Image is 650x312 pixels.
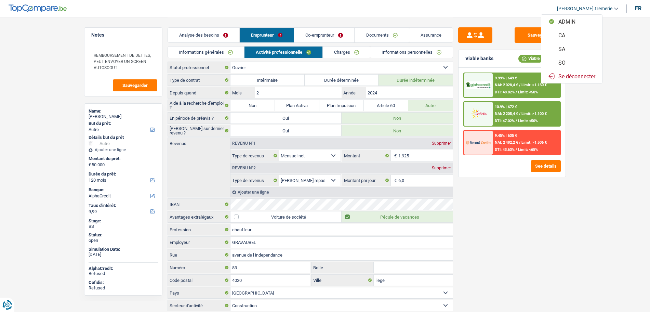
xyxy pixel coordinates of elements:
[531,160,561,172] button: See details
[541,42,602,56] button: SA
[89,121,157,126] label: But du prêt:
[521,112,547,116] span: Limit: >1.100 €
[168,75,230,86] label: Type de contrat
[323,47,370,58] a: Charges
[255,87,341,98] input: MM
[230,75,305,86] label: Intérimaire
[518,55,543,62] div: Viable
[342,125,453,136] label: Non
[168,249,230,260] label: Rue
[91,32,155,38] h5: Notes
[430,166,453,170] div: Supprimer
[230,100,275,111] label: Non
[89,280,158,285] div: Cofidis:
[275,100,319,111] label: Plan Activa
[230,141,257,145] div: Revenu nº1
[391,150,398,161] span: €
[230,175,279,186] label: Type de revenus
[89,247,158,252] div: Simulation Date:
[89,271,158,276] div: Refused
[495,76,517,80] div: 9.99% | 649 €
[89,218,158,224] div: Stage:
[305,75,379,86] label: Durée déterminée
[168,224,230,235] label: Profession
[408,100,453,111] label: Autre
[89,252,158,257] div: [DATE]
[516,147,517,152] span: /
[519,140,520,145] span: /
[230,150,279,161] label: Type de revenus
[379,75,453,86] label: Durée indéterminée
[230,87,255,98] label: Mois
[168,113,230,123] label: En période de préavis ?
[240,28,294,42] a: Emprunteur
[89,285,158,291] div: Refused
[495,83,518,87] span: NAI: 2 028,4 €
[342,175,391,186] label: Montant par jour
[89,224,158,229] div: BS
[552,3,618,14] a: [PERSON_NAME].tremerie
[168,100,230,111] label: Aide à la recherche d'emploi ?
[430,141,453,145] div: Supprimer
[168,300,230,311] label: Secteur d'activité
[516,119,517,123] span: /
[168,125,230,136] label: [PERSON_NAME] sur dernier revenu ?
[541,56,602,69] button: SO
[230,125,342,136] label: Oui
[495,147,515,152] span: DTI: 43.63%
[294,28,354,42] a: Co-emprunteur
[519,83,520,87] span: /
[541,14,602,83] ul: [PERSON_NAME].tremerie
[518,119,538,123] span: Limit: <50%
[89,232,158,238] div: Status:
[391,175,398,186] span: €
[466,107,491,120] img: Cofidis
[319,100,364,111] label: Plan Impulsion
[244,47,322,58] a: Activité professionnelle
[89,203,157,208] label: Taux d'intérêt:
[342,113,453,123] label: Non
[230,113,342,123] label: Oui
[541,15,602,28] button: ADMIN
[409,28,453,42] a: Assurance
[541,28,602,42] button: CA
[366,87,452,98] input: AAAA
[168,28,239,42] a: Analyse des besoins
[518,147,538,152] span: Limit: <65%
[168,275,230,286] label: Code postal
[89,238,158,243] div: open
[519,112,520,116] span: /
[89,171,157,177] label: Durée du prêt:
[495,112,518,116] span: NAI: 2 205,4 €
[364,100,408,111] label: Article 60
[355,28,409,42] a: Documents
[168,211,230,222] label: Avantages extralégaux
[521,140,547,145] span: Limit: >1.506 €
[311,262,374,273] label: Boite
[370,47,453,58] a: Informations personnelles
[541,69,602,83] button: Se déconnecter
[495,140,518,145] span: NAI: 2 482,2 €
[495,119,515,123] span: DTI: 47.02%
[168,262,230,273] label: Numéro
[168,138,230,146] label: Revenus
[89,162,91,168] span: €
[230,187,453,197] div: Ajouter une ligne
[515,27,566,43] button: Sauvegarder
[518,90,538,94] span: Limit: <50%
[465,56,493,62] div: Viable banks
[230,211,342,222] label: Voiture de société
[342,87,366,98] label: Année
[521,83,547,87] span: Limit: >1.150 €
[635,5,641,12] div: fr
[89,187,157,193] label: Banque:
[89,135,158,140] div: Détails but du prêt
[311,275,374,286] label: Ville
[495,90,515,94] span: DTI: 48.82%
[168,287,230,298] label: Pays
[168,47,244,58] a: Informations générales
[168,237,230,248] label: Employeur
[89,114,158,119] div: [PERSON_NAME]
[89,108,158,114] div: Name:
[9,4,67,13] img: TopCompare Logo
